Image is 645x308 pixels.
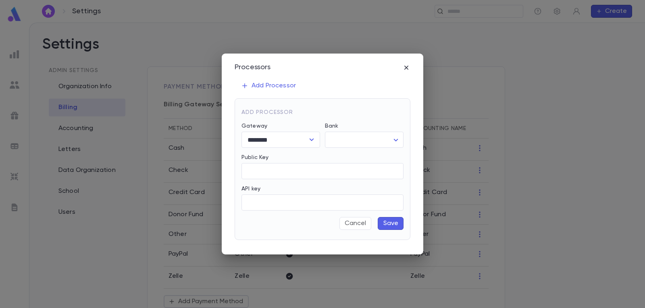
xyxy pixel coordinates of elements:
[241,110,293,115] span: Add Processor
[241,82,296,90] p: Add Processor
[241,186,260,192] label: API key
[241,123,267,129] label: Gateway
[339,217,371,230] button: Cancel
[306,134,317,145] button: Open
[235,78,302,93] button: Add Processor
[235,63,271,72] div: Processors
[325,132,404,148] div: ​
[378,217,404,230] button: Save
[325,123,339,129] label: Bank
[241,154,268,161] label: Public Key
